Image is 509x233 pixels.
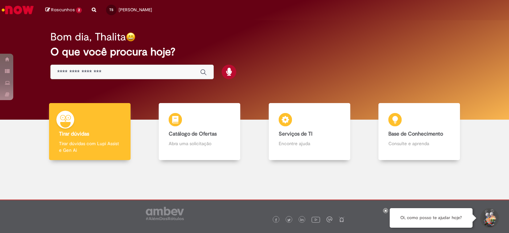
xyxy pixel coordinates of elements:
p: Abra uma solicitação [169,140,230,147]
a: Catálogo de Ofertas Abra uma solicitação [145,103,255,160]
img: logo_footer_ambev_rotulo_gray.png [146,207,184,220]
span: TS [109,8,113,12]
h2: Bom dia, Thalita [50,31,126,43]
img: happy-face.png [126,32,136,42]
span: [PERSON_NAME] [119,7,152,13]
img: logo_footer_facebook.png [274,218,278,222]
img: logo_footer_naosei.png [339,216,345,222]
b: Catálogo de Ofertas [169,131,217,137]
img: logo_footer_linkedin.png [300,218,304,222]
p: Tirar dúvidas com Lupi Assist e Gen Ai [59,140,121,153]
b: Base de Conhecimento [388,131,443,137]
a: Rascunhos [45,7,82,13]
img: logo_footer_youtube.png [311,215,320,224]
div: Oi, como posso te ajudar hoje? [390,208,473,228]
p: Consulte e aprenda [388,140,450,147]
h2: O que você procura hoje? [50,46,459,58]
span: Rascunhos [51,7,75,13]
a: Serviços de TI Encontre ajuda [254,103,365,160]
img: logo_footer_twitter.png [287,218,291,222]
button: Iniciar Conversa de Suporte [479,208,499,228]
b: Tirar dúvidas [59,131,89,137]
p: Encontre ajuda [279,140,340,147]
b: Serviços de TI [279,131,312,137]
a: Tirar dúvidas Tirar dúvidas com Lupi Assist e Gen Ai [35,103,145,160]
img: logo_footer_workplace.png [326,216,332,222]
span: 2 [76,7,82,13]
img: ServiceNow [1,3,35,17]
a: Base de Conhecimento Consulte e aprenda [365,103,475,160]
